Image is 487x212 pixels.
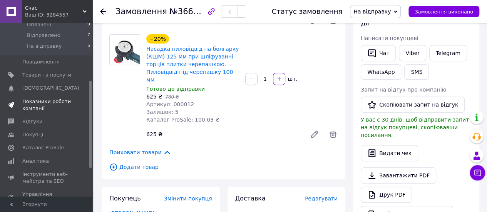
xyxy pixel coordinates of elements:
[146,46,239,83] a: Насадка пиловідвід на болгарку (КШМ) 125 мм при шліфуванні торців плитки черепашкою. Пиловідвід п...
[146,117,219,123] span: Каталог ProSale: 100.03 ₴
[25,5,83,12] span: Єчас
[22,98,71,112] span: Показники роботи компанії
[361,64,401,80] a: WhatsApp
[361,45,396,61] button: Чат
[27,43,62,50] span: На відправку
[22,144,64,151] span: Каталог ProSale
[22,158,49,165] span: Аналітика
[361,35,418,41] span: Написати покупцеві
[87,43,90,50] span: 5
[408,6,479,17] button: Замовлення виконано
[361,117,469,138] span: У вас є 30 днів, щоб відправити запит на відгук покупцеві, скопіювавши посилання.
[361,20,369,27] span: Дії
[146,101,194,107] span: Артикул: 000012
[109,163,338,171] span: Додати товар
[361,187,412,203] a: Друк PDF
[146,86,205,92] span: Готово до відправки
[286,75,298,83] div: шт.
[399,45,426,61] a: Viber
[22,58,60,65] span: Повідомлення
[235,195,266,202] span: Доставка
[109,148,171,157] span: Приховати товари
[361,97,465,113] button: Скопіювати запит на відгук
[361,87,446,93] span: Запит на відгук про компанію
[305,195,338,202] span: Редагувати
[164,195,212,202] span: Змінити покупця
[22,191,71,205] span: Управління сайтом
[110,35,140,65] img: Насадка пиловідвід на болгарку (КШМ) 125 мм при шліфуванні торців плитки черепашкою. Пиловідвід п...
[100,8,106,15] div: Повернутися назад
[22,72,71,78] span: Товари та послуги
[165,94,179,100] span: 780 ₴
[146,34,169,43] div: −20%
[361,167,436,184] a: Завантажити PDF
[146,93,162,100] span: 625 ₴
[22,131,43,138] span: Покупці
[27,32,60,39] span: Відправлено
[272,8,343,15] div: Статус замовлення
[429,45,467,61] a: Telegram
[361,145,418,161] button: Видати чек
[109,195,141,202] span: Покупець
[470,165,485,180] button: Чат з покупцем
[328,130,338,139] span: Видалити
[353,8,391,15] span: На відправку
[169,7,224,16] span: №366313464
[87,32,90,39] span: 7
[307,127,322,142] a: Редагувати
[25,12,92,18] div: Ваш ID: 3284557
[22,171,71,185] span: Інструменти веб-майстра та SEO
[143,129,304,140] div: 625 ₴
[87,21,90,28] span: 0
[115,7,167,16] span: Замовлення
[27,21,51,28] span: Оплачені
[22,118,42,125] span: Відгуки
[22,85,79,92] span: [DEMOGRAPHIC_DATA]
[404,64,429,80] button: SMS
[415,9,473,15] span: Замовлення виконано
[146,109,179,115] span: Залишок: 5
